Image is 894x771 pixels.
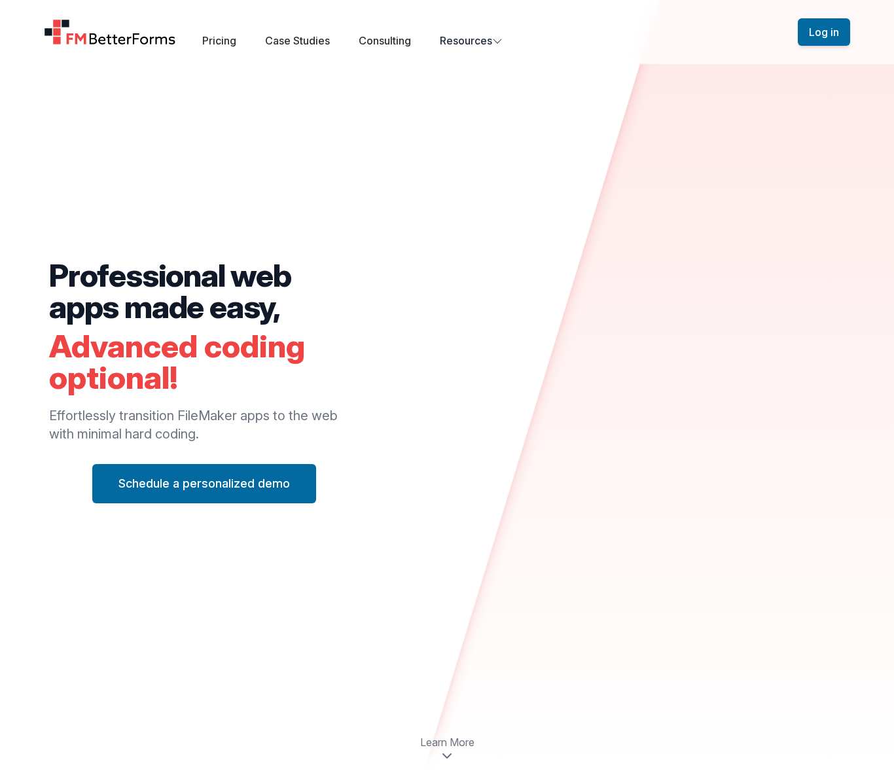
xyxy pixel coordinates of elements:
a: Pricing [202,34,236,47]
h2: Professional web apps made easy, [49,260,360,323]
button: Log in [798,18,850,46]
button: Resources [440,33,503,48]
span: Learn More [420,734,474,750]
a: Case Studies [265,34,330,47]
p: Effortlessly transition FileMaker apps to the web with minimal hard coding. [49,406,360,443]
nav: Global [28,16,866,48]
a: Home [44,19,176,45]
button: Schedule a personalized demo [92,464,316,503]
a: Consulting [359,34,411,47]
h2: Advanced coding optional! [49,331,360,393]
